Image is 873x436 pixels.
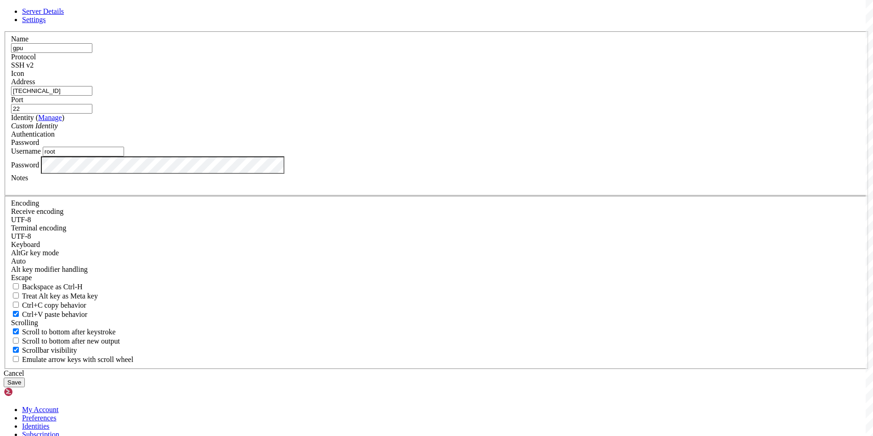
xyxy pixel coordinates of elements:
span: Scrollbar visibility [22,346,77,354]
span: SSH v2 [11,61,34,69]
a: Server Details [22,7,64,15]
input: Host Name or IP [11,86,92,96]
a: My Account [22,406,59,413]
input: Ctrl+C copy behavior [13,302,19,308]
label: The vertical scrollbar mode. [11,346,77,354]
label: If true, the backspace should send BS ('\x08', aka ^H). Otherwise the backspace key should send '... [11,283,83,291]
div: Custom Identity [11,122,862,130]
span: UTF-8 [11,232,31,240]
input: Backspace as Ctrl-H [13,283,19,289]
div: SSH v2 [11,61,862,69]
label: Scroll to bottom after new output. [11,337,120,345]
label: Name [11,35,28,43]
div: Auto [11,257,862,265]
input: Scroll to bottom after new output [13,338,19,344]
div: UTF-8 [11,232,862,241]
label: Password [11,161,39,168]
span: Scroll to bottom after new output [22,337,120,345]
button: Save [4,378,25,387]
a: Identities [22,422,50,430]
span: Auto [11,257,26,265]
label: Protocol [11,53,36,61]
span: Ctrl+C copy behavior [22,301,86,309]
input: Server Name [11,43,92,53]
label: Authentication [11,130,55,138]
span: Backspace as Ctrl-H [22,283,83,291]
span: Treat Alt key as Meta key [22,292,98,300]
a: Preferences [22,414,57,422]
a: Settings [22,16,46,23]
label: Set the expected encoding for data received from the host. If the encodings do not match, visual ... [11,207,63,215]
label: Whether the Alt key acts as a Meta key or as a distinct Alt key. [11,292,98,300]
input: Port Number [11,104,92,114]
span: Ctrl+V paste behavior [22,310,87,318]
input: Scroll to bottom after keystroke [13,328,19,334]
label: Ctrl+V pastes if true, sends ^V to host if false. Ctrl+Shift+V sends ^V to host if true, pastes i... [11,310,87,318]
label: Port [11,96,23,103]
div: Cancel [4,369,869,378]
img: Shellngn [4,387,57,396]
label: Controls how the Alt key is handled. Escape: Send an ESC prefix. 8-Bit: Add 128 to the typed char... [11,265,88,273]
div: Password [11,138,862,147]
input: Emulate arrow keys with scroll wheel [13,356,19,362]
span: ( ) [36,114,64,121]
label: Notes [11,174,28,182]
label: Encoding [11,199,39,207]
span: Escape [11,274,32,281]
input: Scrollbar visibility [13,347,19,353]
label: The default terminal encoding. ISO-2022 enables character map translations (like graphics maps). ... [11,224,66,232]
span: UTF-8 [11,216,31,224]
label: Username [11,147,41,155]
span: Password [11,138,39,146]
input: Login Username [43,147,124,156]
input: Ctrl+V paste behavior [13,311,19,317]
label: Keyboard [11,241,40,248]
div: UTF-8 [11,216,862,224]
label: Address [11,78,35,86]
label: Identity [11,114,64,121]
input: Treat Alt key as Meta key [13,293,19,298]
span: Scroll to bottom after keystroke [22,328,116,336]
i: Custom Identity [11,122,58,130]
label: When using the alternative screen buffer, and DECCKM (Application Cursor Keys) is active, mouse w... [11,356,133,363]
span: Emulate arrow keys with scroll wheel [22,356,133,363]
label: Ctrl-C copies if true, send ^C to host if false. Ctrl-Shift-C sends ^C to host if true, copies if... [11,301,86,309]
div: Escape [11,274,862,282]
label: Set the expected encoding for data received from the host. If the encodings do not match, visual ... [11,249,59,257]
label: Icon [11,69,24,77]
label: Scrolling [11,319,38,327]
label: Whether to scroll to the bottom on any keystroke. [11,328,116,336]
a: Manage [38,114,62,121]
